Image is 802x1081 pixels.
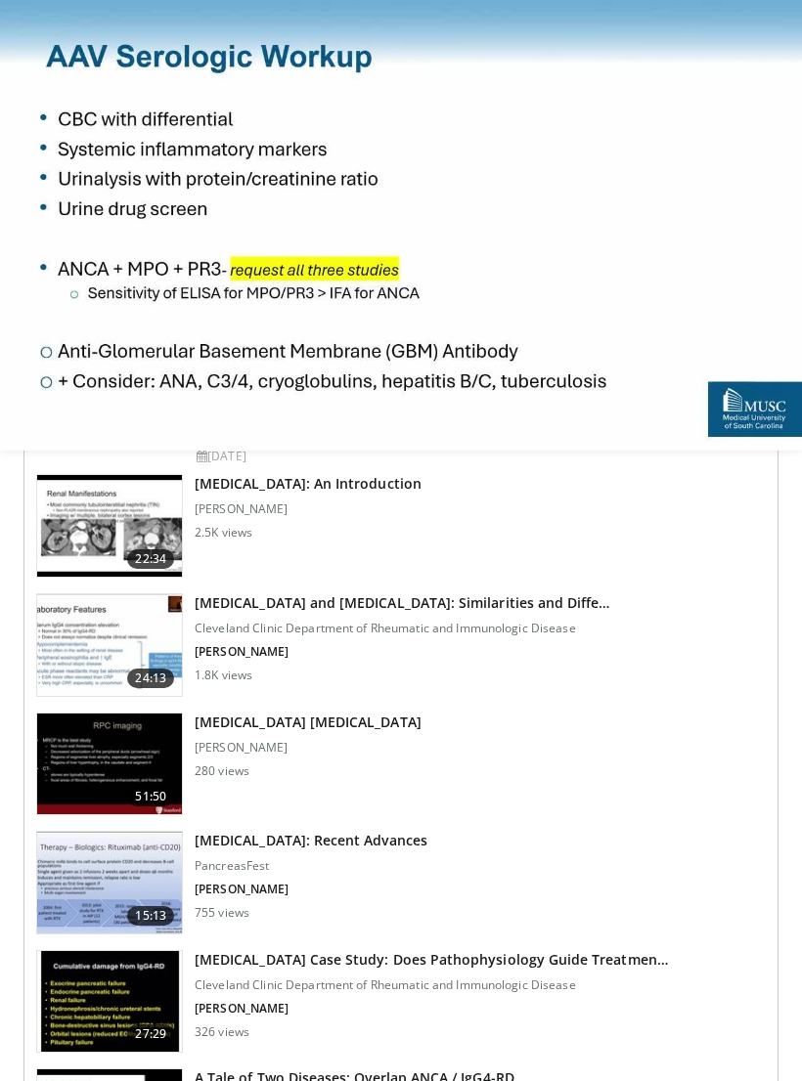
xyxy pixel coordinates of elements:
div: [DATE] [197,448,762,465]
span: 27:29 [127,1024,174,1044]
img: bddd47e3-35e4-4163-a366-a6ec5e48e2d3.150x105_q85_crop-smart_upscale.jpg [37,951,182,1053]
p: [PERSON_NAME] [195,644,609,660]
img: 47980f05-c0f7-4192-9362-4cb0fcd554e5.150x105_q85_crop-smart_upscale.jpg [37,475,182,577]
span: 51:50 [127,787,174,806]
span: 22:34 [127,549,174,569]
p: 1.8K views [195,668,252,683]
img: 639ae221-5c05-4739-ae6e-a8d6e95da367.150x105_q85_crop-smart_upscale.jpg [37,594,182,696]
a: 51:50 [MEDICAL_DATA] [MEDICAL_DATA] [PERSON_NAME] 280 views [36,713,766,816]
h3: [MEDICAL_DATA]: Recent Advances [195,831,427,850]
p: 755 views [195,905,249,921]
img: 5f02b353-f81e-40e5-bc35-c432a737a304.150x105_q85_crop-smart_upscale.jpg [37,713,182,815]
p: [PERSON_NAME] [195,501,422,517]
p: 326 views [195,1024,249,1040]
h3: [MEDICAL_DATA] [MEDICAL_DATA] [195,713,422,732]
p: 2.5K views [195,525,252,540]
p: Cleveland Clinic Department of Rheumatic and Immunologic Disease [195,977,668,993]
a: 15:13 [MEDICAL_DATA]: Recent Advances PancreasFest [PERSON_NAME] 755 views [36,831,766,934]
h3: [MEDICAL_DATA] Case Study: Does Pathophysiology Guide Treatmen… [195,950,668,970]
span: 24:13 [127,669,174,688]
p: [PERSON_NAME] [195,1001,668,1016]
p: [PERSON_NAME] [195,740,422,756]
p: 280 views [195,763,249,779]
a: 27:29 [MEDICAL_DATA] Case Study: Does Pathophysiology Guide Treatmen… Cleveland Clinic Department... [36,950,766,1054]
h3: [MEDICAL_DATA] and [MEDICAL_DATA]: Similarities and Diffe… [195,593,609,613]
span: 15:13 [127,906,174,926]
a: 22:34 [MEDICAL_DATA]: An Introduction [PERSON_NAME] 2.5K views [36,474,766,578]
p: Cleveland Clinic Department of Rheumatic and Immunologic Disease [195,621,609,636]
h3: [MEDICAL_DATA]: An Introduction [195,474,422,494]
p: PancreasFest [195,858,427,874]
img: a644ca85-c725-4038-8ad9-4834262a22d1.150x105_q85_crop-smart_upscale.jpg [37,832,182,933]
p: [PERSON_NAME] [195,882,427,897]
a: 24:13 [MEDICAL_DATA] and [MEDICAL_DATA]: Similarities and Diffe… Cleveland Clinic Department of R... [36,593,766,697]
